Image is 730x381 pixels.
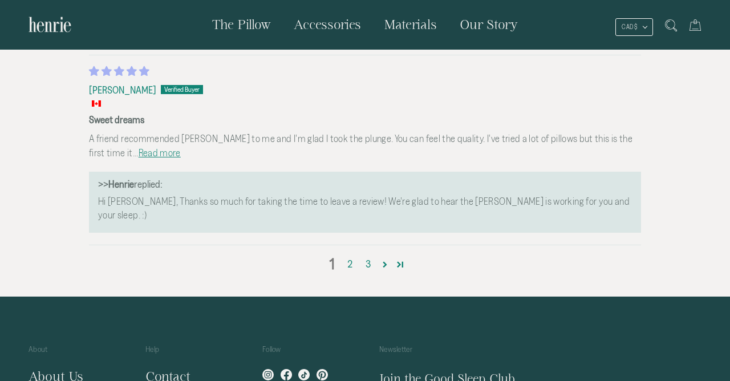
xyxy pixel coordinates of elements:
button: CAD $ [615,18,653,36]
b: Sweet dreams [89,113,641,127]
p: Newsletter [379,343,614,364]
a: Read more [139,147,181,158]
img: CA [92,100,101,107]
a: Page 11 [392,257,408,272]
p: A friend recommended [PERSON_NAME] to me and I'm glad I took the plunge. You can feel the quality... [89,132,641,160]
span: The Pillow [212,17,271,31]
a: Page 2 [377,257,392,272]
b: Henrie [108,179,134,189]
span: [PERSON_NAME] [89,84,156,95]
p: Help [145,343,234,364]
a: Page 3 [359,257,377,271]
span: Accessories [294,17,361,31]
a: Page 2 [340,257,359,271]
span: Materials [384,17,437,31]
span: Our Story [460,17,518,31]
p: About [29,343,117,364]
p: Hi [PERSON_NAME], Thanks so much for taking the time to leave a review! We're glad to hear the [P... [98,194,632,222]
img: Henrie [29,11,71,38]
div: >> replied: [98,177,632,192]
span: 5 star review [89,66,149,76]
p: Follow [262,343,351,364]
